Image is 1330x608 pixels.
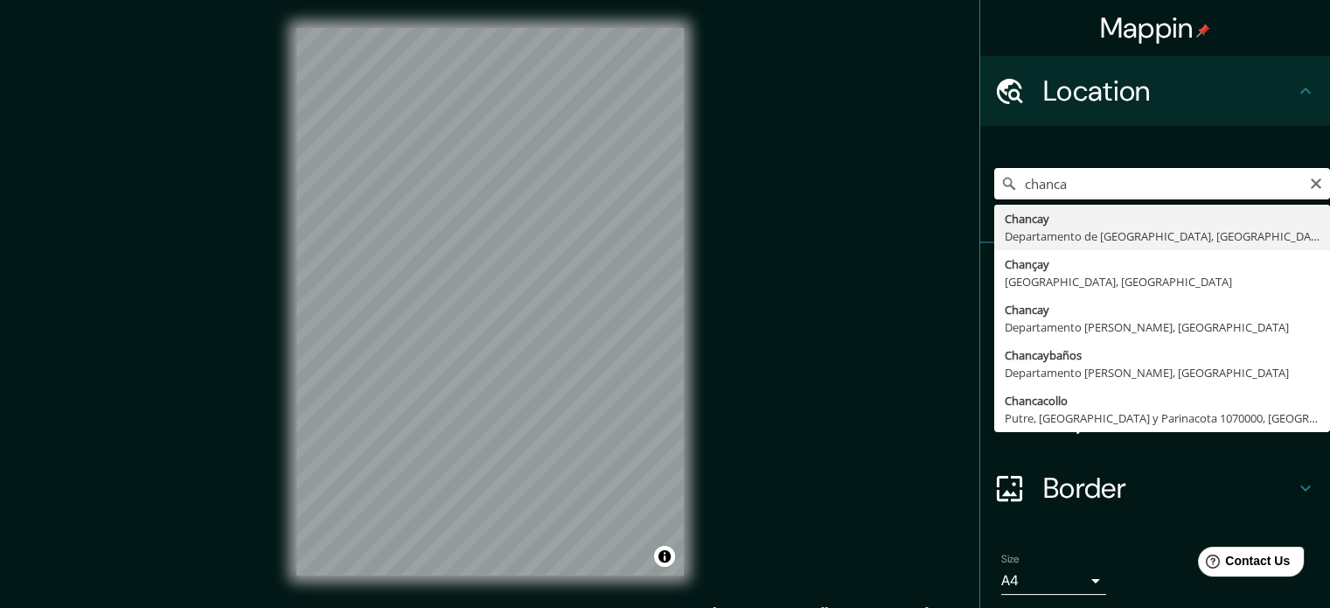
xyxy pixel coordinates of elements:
[980,453,1330,523] div: Border
[1309,174,1323,191] button: Clear
[1001,567,1106,595] div: A4
[1005,255,1320,273] div: Chançay
[980,383,1330,453] div: Layout
[1005,318,1320,336] div: Departamento [PERSON_NAME], [GEOGRAPHIC_DATA]
[1196,24,1210,38] img: pin-icon.png
[1005,301,1320,318] div: Chancay
[1005,409,1320,427] div: Putre, [GEOGRAPHIC_DATA] y Parinacota 1070000, [GEOGRAPHIC_DATA]
[1005,392,1320,409] div: Chancacollo
[1043,401,1295,436] h4: Layout
[1174,540,1311,589] iframe: Help widget launcher
[1005,364,1320,381] div: Departamento [PERSON_NAME], [GEOGRAPHIC_DATA]
[1005,273,1320,290] div: [GEOGRAPHIC_DATA], [GEOGRAPHIC_DATA]
[980,313,1330,383] div: Style
[980,56,1330,126] div: Location
[980,243,1330,313] div: Pins
[1043,73,1295,108] h4: Location
[1005,227,1320,245] div: Departamento de [GEOGRAPHIC_DATA], [GEOGRAPHIC_DATA]
[1100,10,1211,45] h4: Mappin
[1005,210,1320,227] div: Chancay
[654,546,675,567] button: Toggle attribution
[1001,552,1020,567] label: Size
[296,28,684,576] canvas: Map
[1005,346,1320,364] div: Chancaybaños
[1043,471,1295,506] h4: Border
[994,168,1330,199] input: Pick your city or area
